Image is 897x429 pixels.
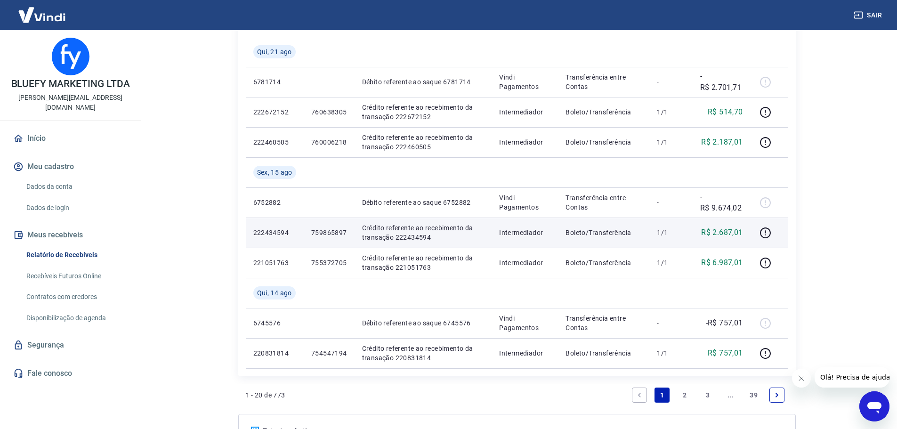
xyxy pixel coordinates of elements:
[311,228,347,237] p: 759865897
[657,348,685,358] p: 1/1
[23,245,129,265] a: Relatório de Recebíveis
[566,348,642,358] p: Boleto/Transferência
[628,384,788,406] ul: Pagination
[362,103,485,121] p: Crédito referente ao recebimento da transação 222672152
[499,73,550,91] p: Vindi Pagamentos
[700,71,743,93] p: -R$ 2.701,71
[311,348,347,358] p: 754547194
[311,258,347,267] p: 755372705
[362,133,485,152] p: Crédito referente ao recebimento da transação 222460505
[566,138,642,147] p: Boleto/Transferência
[11,156,129,177] button: Meu cadastro
[499,258,550,267] p: Intermediador
[362,344,485,363] p: Crédito referente ao recebimento da transação 220831814
[657,258,685,267] p: 1/1
[362,318,485,328] p: Débito referente ao saque 6745576
[499,138,550,147] p: Intermediador
[657,318,685,328] p: -
[706,317,743,329] p: -R$ 757,01
[566,258,642,267] p: Boleto/Transferência
[11,363,129,384] a: Fale conosco
[257,168,292,177] span: Sex, 15 ago
[657,138,685,147] p: 1/1
[708,348,743,359] p: R$ 757,01
[859,391,889,421] iframe: Botão para abrir a janela de mensagens
[362,77,485,87] p: Débito referente ao saque 6781714
[253,228,296,237] p: 222434594
[11,79,130,89] p: BLUEFY MARKETING LTDA
[708,106,743,118] p: R$ 514,70
[362,253,485,272] p: Crédito referente ao recebimento da transação 221051763
[23,287,129,307] a: Contratos com credores
[499,193,550,212] p: Vindi Pagamentos
[657,107,685,117] p: 1/1
[8,93,133,113] p: [PERSON_NAME][EMAIL_ADDRESS][DOMAIN_NAME]
[700,191,743,214] p: -R$ 9.674,02
[362,223,485,242] p: Crédito referente ao recebimento da transação 222434594
[655,388,670,403] a: Page 1 is your current page
[253,198,296,207] p: 6752882
[253,138,296,147] p: 222460505
[499,314,550,332] p: Vindi Pagamentos
[632,388,647,403] a: Previous page
[723,388,738,403] a: Jump forward
[52,38,89,75] img: b9dab4cb-2337-41da-979e-63c4aeaec983.jpeg
[253,107,296,117] p: 222672152
[852,7,886,24] button: Sair
[657,198,685,207] p: -
[499,348,550,358] p: Intermediador
[566,193,642,212] p: Transferência entre Contas
[792,369,811,388] iframe: Fechar mensagem
[253,77,296,87] p: 6781714
[11,128,129,149] a: Início
[701,227,743,238] p: R$ 2.687,01
[678,388,693,403] a: Page 2
[253,348,296,358] p: 220831814
[566,107,642,117] p: Boleto/Transferência
[311,107,347,117] p: 760638305
[23,198,129,218] a: Dados de login
[11,0,73,29] img: Vindi
[257,47,292,57] span: Qui, 21 ago
[246,390,285,400] p: 1 - 20 de 773
[11,225,129,245] button: Meus recebíveis
[566,228,642,237] p: Boleto/Transferência
[566,314,642,332] p: Transferência entre Contas
[257,288,292,298] span: Qui, 14 ago
[23,267,129,286] a: Recebíveis Futuros Online
[769,388,784,403] a: Next page
[701,137,743,148] p: R$ 2.187,01
[499,228,550,237] p: Intermediador
[6,7,79,14] span: Olá! Precisa de ajuda?
[499,107,550,117] p: Intermediador
[311,138,347,147] p: 760006218
[253,258,296,267] p: 221051763
[23,177,129,196] a: Dados da conta
[566,73,642,91] p: Transferência entre Contas
[23,308,129,328] a: Disponibilização de agenda
[746,388,761,403] a: Page 39
[253,318,296,328] p: 6745576
[657,228,685,237] p: 1/1
[700,388,715,403] a: Page 3
[657,77,685,87] p: -
[362,198,485,207] p: Débito referente ao saque 6752882
[701,257,743,268] p: R$ 6.987,01
[11,335,129,356] a: Segurança
[815,367,889,388] iframe: Mensagem da empresa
